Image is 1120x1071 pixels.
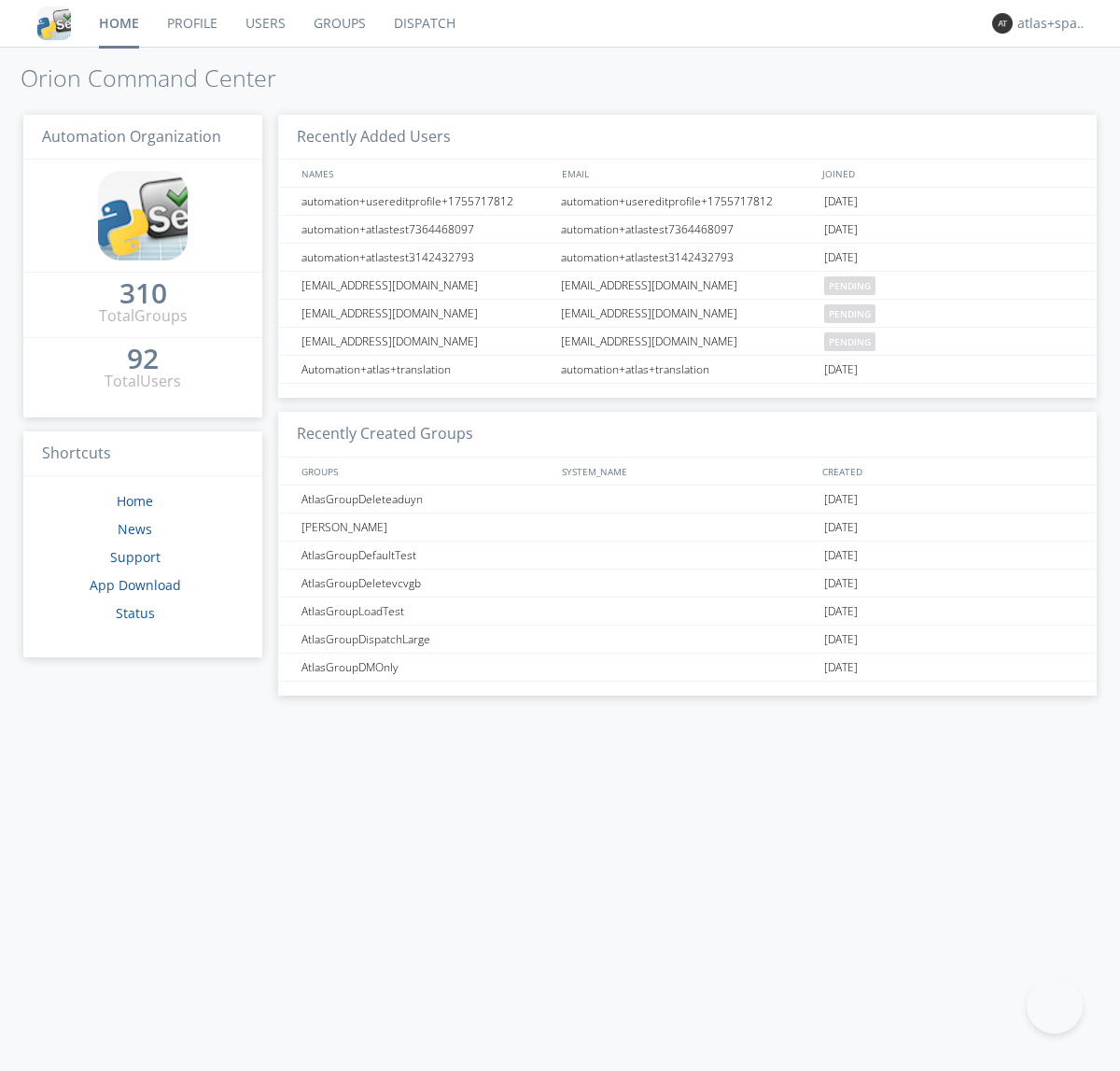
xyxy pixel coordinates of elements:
[824,276,875,295] span: pending
[278,412,1097,458] h3: Recently Created Groups
[824,570,858,598] span: [DATE]
[127,349,159,368] div: 92
[278,626,1097,654] a: AtlasGroupDispatchLarge[DATE]
[37,7,71,40] img: cddb5a64eb264b2086981ab96f4c1ba7
[278,115,1097,161] h3: Recently Added Users
[297,458,553,485] div: GROUPS
[297,626,555,653] div: AtlasGroupDispatchLarge
[824,244,858,272] span: [DATE]
[556,216,819,243] div: automation+atlastest7364468097
[297,542,555,569] div: AtlasGroupDefaultTest
[556,188,819,215] div: automation+usereditprofile+1755717812
[297,328,555,355] div: [EMAIL_ADDRESS][DOMAIN_NAME]
[105,371,181,392] div: Total Users
[1027,978,1083,1034] iframe: Toggle Customer Support
[297,216,555,243] div: automation+atlastest7364468097
[99,305,188,327] div: Total Groups
[278,244,1097,272] a: automation+atlastest3142432793automation+atlastest3142432793[DATE]
[297,300,555,327] div: [EMAIL_ADDRESS][DOMAIN_NAME]
[824,626,858,654] span: [DATE]
[818,458,1079,485] div: CREATED
[824,542,858,570] span: [DATE]
[557,458,818,485] div: SYSTEM_NAME
[278,188,1097,216] a: automation+usereditprofile+1755717812automation+usereditprofile+1755717812[DATE]
[297,272,555,299] div: [EMAIL_ADDRESS][DOMAIN_NAME]
[556,244,819,271] div: automation+atlastest3142432793
[117,492,153,510] a: Home
[556,328,819,355] div: [EMAIL_ADDRESS][DOMAIN_NAME]
[824,514,858,542] span: [DATE]
[98,171,188,261] img: cddb5a64eb264b2086981ab96f4c1ba7
[278,272,1097,300] a: [EMAIL_ADDRESS][DOMAIN_NAME][EMAIL_ADDRESS][DOMAIN_NAME]pending
[297,486,555,513] div: AtlasGroupDeleteaduyn
[118,520,152,538] a: News
[278,542,1097,570] a: AtlasGroupDefaultTest[DATE]
[556,300,819,327] div: [EMAIL_ADDRESS][DOMAIN_NAME]
[992,13,1013,34] img: 373638.png
[297,160,553,187] div: NAMES
[278,356,1097,384] a: Automation+atlas+translationautomation+atlas+translation[DATE]
[278,514,1097,542] a: [PERSON_NAME][DATE]
[297,570,555,597] div: AtlasGroupDeletevcvgb
[824,598,858,626] span: [DATE]
[119,284,167,305] a: 310
[824,216,858,244] span: [DATE]
[116,604,155,622] a: Status
[297,188,555,215] div: automation+usereditprofile+1755717812
[824,304,875,323] span: pending
[297,654,555,681] div: AtlasGroupDMOnly
[556,272,819,299] div: [EMAIL_ADDRESS][DOMAIN_NAME]
[90,576,181,594] a: App Download
[278,216,1097,244] a: automation+atlastest7364468097automation+atlastest7364468097[DATE]
[127,349,159,371] a: 92
[110,548,161,566] a: Support
[824,356,858,384] span: [DATE]
[557,160,818,187] div: EMAIL
[42,126,221,147] span: Automation Organization
[278,598,1097,626] a: AtlasGroupLoadTest[DATE]
[278,328,1097,356] a: [EMAIL_ADDRESS][DOMAIN_NAME][EMAIL_ADDRESS][DOMAIN_NAME]pending
[556,356,819,383] div: automation+atlas+translation
[297,244,555,271] div: automation+atlastest3142432793
[824,654,858,682] span: [DATE]
[818,160,1079,187] div: JOINED
[23,431,262,477] h3: Shortcuts
[1017,14,1087,33] div: atlas+spanish0001
[824,486,858,514] span: [DATE]
[119,284,167,303] div: 310
[824,188,858,216] span: [DATE]
[278,654,1097,682] a: AtlasGroupDMOnly[DATE]
[278,570,1097,598] a: AtlasGroupDeletevcvgb[DATE]
[278,486,1097,514] a: AtlasGroupDeleteaduyn[DATE]
[297,514,555,541] div: [PERSON_NAME]
[278,300,1097,328] a: [EMAIL_ADDRESS][DOMAIN_NAME][EMAIL_ADDRESS][DOMAIN_NAME]pending
[297,598,555,625] div: AtlasGroupLoadTest
[297,356,555,383] div: Automation+atlas+translation
[824,332,875,351] span: pending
